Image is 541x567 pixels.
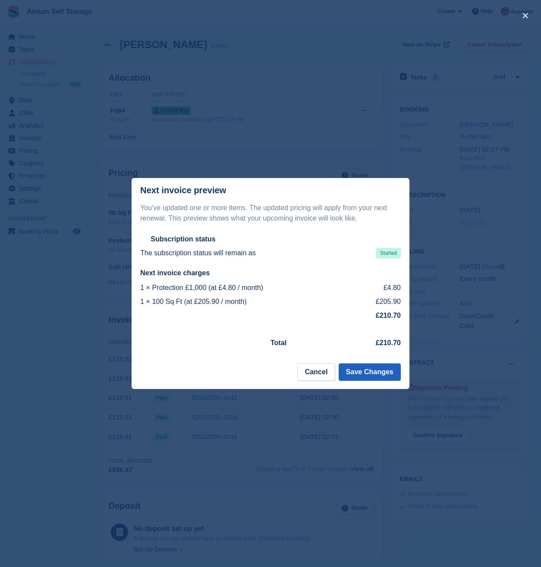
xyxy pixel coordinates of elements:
button: Save Changes [339,363,401,381]
strong: £210.70 [376,312,401,319]
td: £205.90 [356,295,401,309]
strong: £210.70 [376,339,401,346]
p: The subscription status will remain as [140,248,256,258]
button: Cancel [297,363,335,381]
td: £4.80 [356,281,401,295]
button: close [518,9,532,23]
span: Started [376,248,401,258]
td: 1 × Protection £1,000 (at £4.80 / month) [140,281,356,295]
td: 1 × 100 Sq Ft (at £205.90 / month) [140,295,356,309]
p: You've updated one or more items. The updated pricing will apply from your next renewal. This pre... [140,203,401,224]
h2: Subscription status [151,235,215,244]
h2: Next invoice charges [140,269,401,277]
p: Next invoice preview [140,185,226,195]
strong: Total [270,339,287,346]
